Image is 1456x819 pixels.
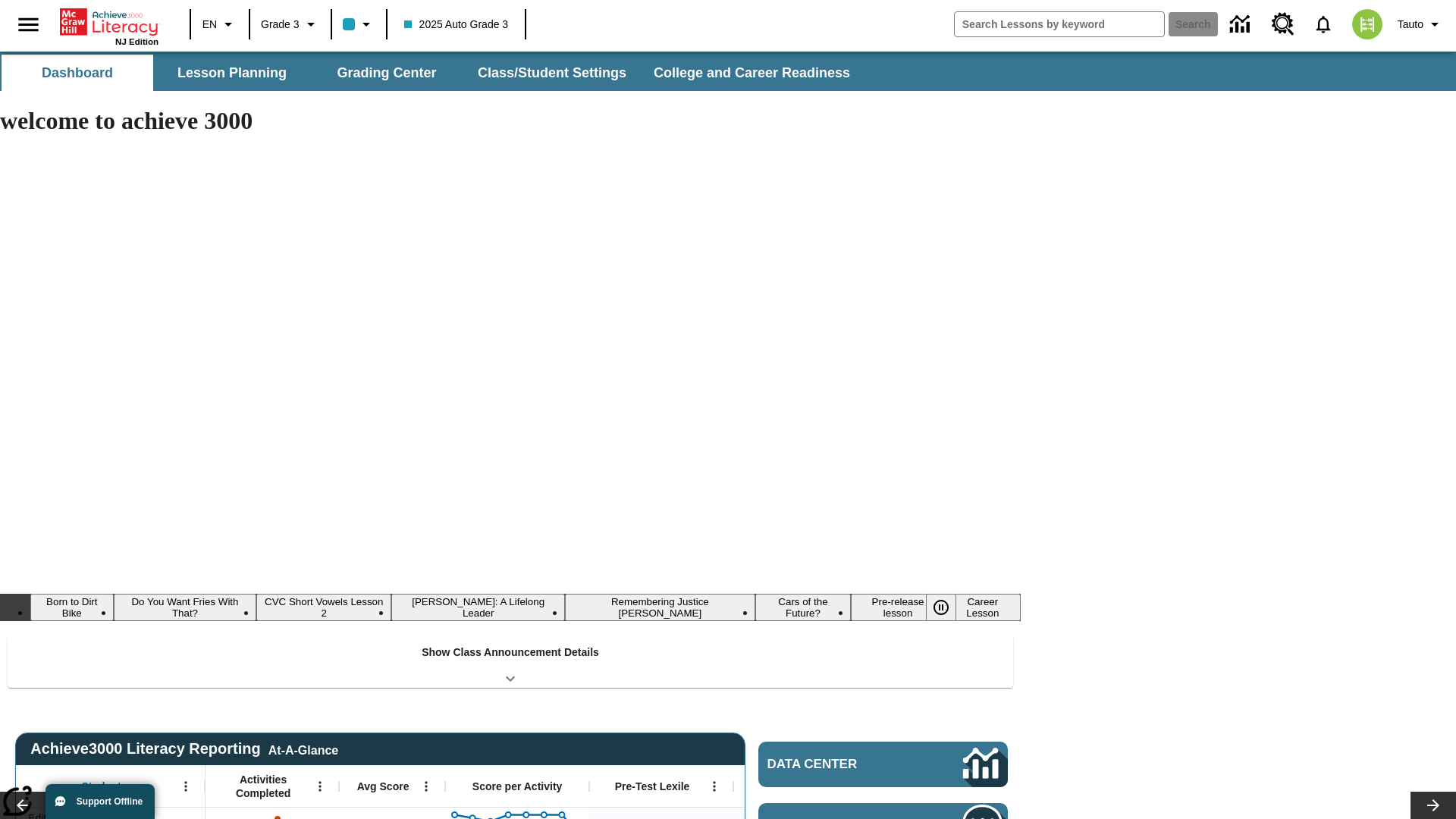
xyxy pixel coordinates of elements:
[2,55,153,91] button: Dashboard
[1221,4,1263,45] a: Data Center
[60,5,158,46] div: Home
[955,12,1164,36] input: search field
[422,645,599,661] p: Show Class Announcement Details
[615,780,690,793] span: Pre-Test Lexile
[926,594,956,621] button: Pause
[268,741,338,758] div: At-A-Glance
[945,594,1021,621] button: Slide 8 Career Lesson
[77,796,143,807] span: Support Offline
[755,594,852,621] button: Slide 6 Cars of the Future?
[472,780,563,793] span: Score per Activity
[115,37,158,46] span: NJ Edition
[851,594,944,621] button: Slide 7 Pre-release lesson
[1304,5,1343,44] a: Notifications
[174,775,197,798] button: Open Menu
[466,55,639,91] button: Class/Student Settings
[337,11,381,38] button: Class color is light blue. Change class color
[82,780,121,793] span: Student
[309,775,331,798] button: Open Menu
[261,17,300,33] span: Grade 3
[202,17,217,33] span: EN
[196,11,244,38] button: Language: EN, Select a language
[1263,4,1304,45] a: Resource Center, Will open in new tab
[1392,11,1450,38] button: Profile/Settings
[357,780,409,793] span: Avg Score
[1410,792,1456,819] button: Lesson carousel, Next
[758,742,1008,787] a: Data Center
[60,7,158,37] a: Home
[642,55,862,91] button: College and Career Readiness
[45,784,155,819] button: Support Offline
[6,2,51,47] button: Open side menu
[30,740,338,758] span: Achieve3000 Literacy Reporting
[156,55,308,91] button: Lesson Planning
[391,594,565,621] button: Slide 4 Dianne Feinstein: A Lifelong Leader
[213,773,313,800] span: Activities Completed
[311,55,463,91] button: Grading Center
[415,775,438,798] button: Open Menu
[1352,9,1382,39] img: avatar image
[767,757,911,772] span: Data Center
[926,594,971,621] div: Pause
[703,775,726,798] button: Open Menu
[255,11,326,38] button: Grade: Grade 3, Select a grade
[1398,17,1423,33] span: Tauto
[404,17,509,33] span: 2025 Auto Grade 3
[256,594,391,621] button: Slide 3 CVC Short Vowels Lesson 2
[565,594,755,621] button: Slide 5 Remembering Justice O'Connor
[30,594,114,621] button: Slide 1 Born to Dirt Bike
[8,635,1013,688] div: Show Class Announcement Details
[1343,5,1392,44] button: Select a new avatar
[114,594,257,621] button: Slide 2 Do You Want Fries With That?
